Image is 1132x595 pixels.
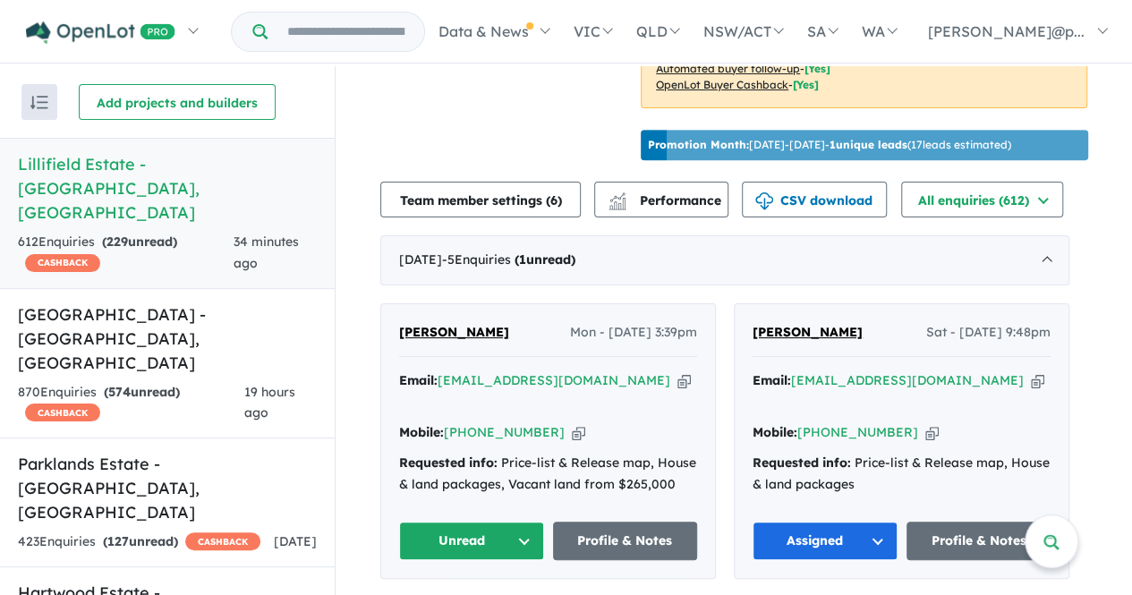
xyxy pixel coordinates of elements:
span: 1 [519,251,526,268]
strong: Mobile: [753,424,797,440]
span: 6 [550,192,557,208]
img: bar-chart.svg [609,198,626,209]
span: CASHBACK [25,404,100,421]
b: 1 unique leads [830,138,907,151]
span: 19 hours ago [244,384,295,421]
p: [DATE] - [DATE] - ( 17 leads estimated) [648,137,1011,153]
button: Copy [925,423,939,442]
strong: Email: [753,372,791,388]
img: download icon [755,192,773,210]
button: Copy [1031,371,1044,390]
a: Profile & Notes [906,522,1051,560]
span: [Yes] [793,78,819,91]
a: Profile & Notes [553,522,698,560]
strong: ( unread) [104,384,180,400]
strong: Mobile: [399,424,444,440]
span: [Yes] [804,62,830,75]
strong: ( unread) [103,533,178,549]
span: 574 [108,384,131,400]
div: Price-list & Release map, House & land packages, Vacant land from $265,000 [399,453,697,496]
a: [PERSON_NAME] [753,322,863,344]
strong: Email: [399,372,438,388]
a: [EMAIL_ADDRESS][DOMAIN_NAME] [791,372,1024,388]
button: CSV download [742,182,887,217]
span: 127 [107,533,129,549]
img: sort.svg [30,96,48,109]
span: [PERSON_NAME]@p... [928,22,1085,40]
span: [PERSON_NAME] [753,324,863,340]
button: All enquiries (612) [901,182,1063,217]
button: Add projects and builders [79,84,276,120]
a: [PERSON_NAME] [399,322,509,344]
div: Price-list & Release map, House & land packages [753,453,1051,496]
button: Copy [572,423,585,442]
button: Unread [399,522,544,560]
div: 612 Enquir ies [18,232,234,275]
span: [DATE] [274,533,317,549]
span: Mon - [DATE] 3:39pm [570,322,697,344]
img: Openlot PRO Logo White [26,21,175,44]
span: Sat - [DATE] 9:48pm [926,322,1051,344]
strong: ( unread) [515,251,575,268]
a: [PHONE_NUMBER] [444,424,565,440]
button: Performance [594,182,728,217]
a: [EMAIL_ADDRESS][DOMAIN_NAME] [438,372,670,388]
span: 34 minutes ago [234,234,299,271]
div: [DATE] [380,235,1069,285]
span: [PERSON_NAME] [399,324,509,340]
button: Team member settings (6) [380,182,581,217]
span: CASHBACK [185,532,260,550]
button: Assigned [753,522,898,560]
span: - 5 Enquir ies [442,251,575,268]
input: Try estate name, suburb, builder or developer [271,13,421,51]
b: Promotion Month: [648,138,749,151]
a: [PHONE_NUMBER] [797,424,918,440]
span: Performance [611,192,721,208]
u: OpenLot Buyer Cashback [656,78,788,91]
h5: Parklands Estate - [GEOGRAPHIC_DATA] , [GEOGRAPHIC_DATA] [18,452,317,524]
button: Copy [677,371,691,390]
div: 870 Enquir ies [18,382,244,425]
img: line-chart.svg [609,192,626,202]
strong: Requested info: [753,455,851,471]
span: CASHBACK [25,254,100,272]
u: Automated buyer follow-up [656,62,800,75]
span: 229 [106,234,128,250]
div: 423 Enquir ies [18,531,260,553]
strong: ( unread) [102,234,177,250]
h5: Lillifield Estate - [GEOGRAPHIC_DATA] , [GEOGRAPHIC_DATA] [18,152,317,225]
h5: [GEOGRAPHIC_DATA] - [GEOGRAPHIC_DATA] , [GEOGRAPHIC_DATA] [18,302,317,375]
strong: Requested info: [399,455,498,471]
